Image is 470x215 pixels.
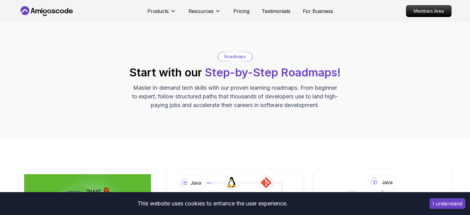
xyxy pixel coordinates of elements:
p: Resources [188,7,214,15]
a: Members Area [406,5,451,17]
a: Pricing [233,7,249,15]
button: Products [147,7,176,20]
p: Members Area [406,6,451,17]
span: Step-by-Step Roadmaps! [205,66,341,79]
button: Resources [188,7,221,20]
div: This website uses cookies to enhance the user experience. [5,197,420,210]
a: Testimonials [262,7,290,15]
p: Roadmaps [224,54,246,60]
button: Accept cookies [430,198,465,209]
a: For Business [303,7,333,15]
h2: Start with our [129,66,341,79]
p: Master in-demand tech skills with our proven learning roadmaps. From beginner to expert, follow s... [131,84,339,110]
p: Products [147,7,169,15]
